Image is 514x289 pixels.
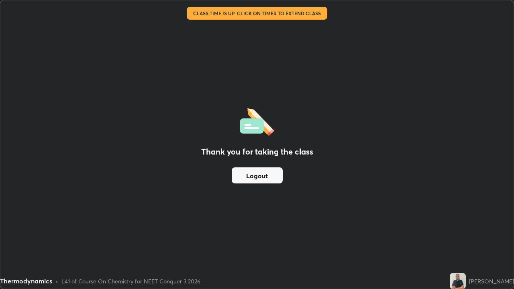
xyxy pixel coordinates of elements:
[240,106,274,136] img: offlineFeedback.1438e8b3.svg
[450,273,466,289] img: a53a6d141bfd4d8b9bbe971491d3c2d7.jpg
[232,167,283,183] button: Logout
[201,146,313,158] h2: Thank you for taking the class
[61,277,200,285] div: L41 of Course On Chemistry for NEET Conquer 3 2026
[55,277,58,285] div: •
[469,277,514,285] div: [PERSON_NAME]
